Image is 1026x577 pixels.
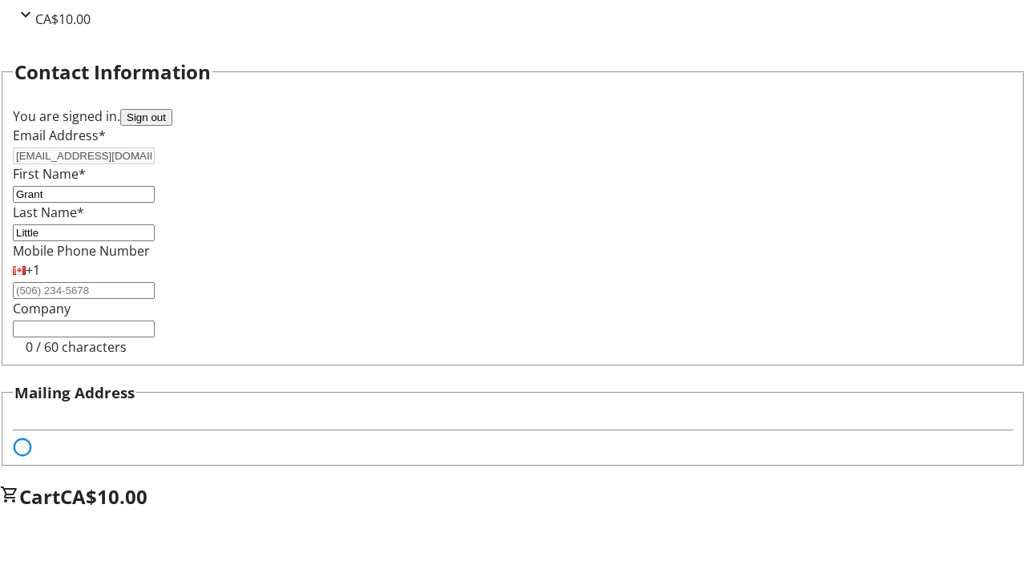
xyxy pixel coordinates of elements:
span: Cart [19,483,60,510]
tr-character-limit: 0 / 60 characters [26,338,127,356]
button: Sign out [120,109,172,126]
h2: Contact Information [14,58,211,87]
div: You are signed in. [13,107,1013,126]
h3: Mailing Address [14,381,135,404]
input: (506) 234-5678 [13,282,155,299]
label: Company [13,300,71,317]
span: CA$10.00 [60,483,147,510]
label: Email Address* [13,127,106,144]
label: Mobile Phone Number [13,242,150,260]
label: Last Name* [13,204,84,221]
span: CA$10.00 [35,10,91,28]
label: First Name* [13,165,86,183]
